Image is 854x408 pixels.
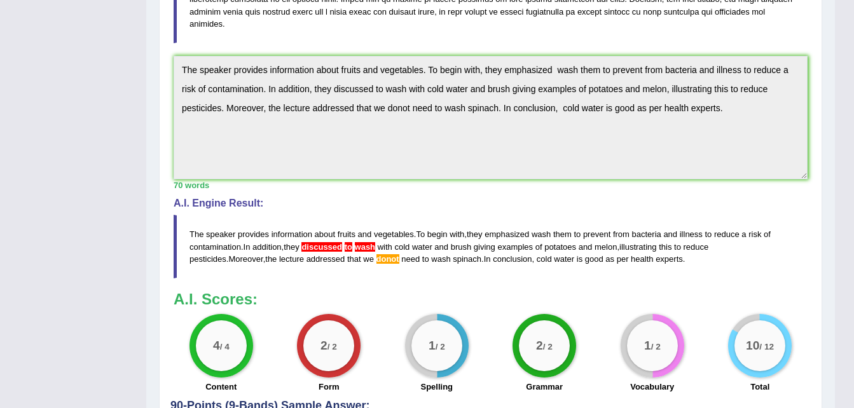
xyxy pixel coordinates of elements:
[174,290,258,308] b: A.I. Scores:
[583,229,610,239] span: prevent
[497,242,533,252] span: examples
[429,339,436,353] big: 1
[327,343,337,352] small: / 2
[306,254,345,264] span: addressed
[320,339,327,353] big: 2
[453,254,481,264] span: spinach
[244,242,251,252] span: In
[394,242,410,252] span: cold
[355,242,376,252] span: The verb ‘discussed’ is used with the gerund form. (did you mean: discussed washing)
[585,254,603,264] span: good
[342,242,345,252] span: The verb ‘discussed’ is used with the gerund form. (did you mean: discussed washing)
[619,242,657,252] span: illustrating
[174,215,808,278] blockquote: . , . , , . , . , .
[651,343,661,352] small: / 2
[485,229,529,239] span: emphasized
[553,229,572,239] span: them
[347,254,361,264] span: that
[577,254,582,264] span: is
[680,229,703,239] span: illness
[284,242,300,252] span: they
[213,339,220,353] big: 4
[412,242,432,252] span: water
[684,242,709,252] span: reduce
[741,229,746,239] span: a
[431,254,450,264] span: wash
[748,229,761,239] span: risk
[760,343,775,352] small: / 12
[205,381,237,393] label: Content
[416,229,425,239] span: To
[632,229,661,239] span: bacteria
[579,242,593,252] span: and
[436,343,445,352] small: / 2
[174,198,808,209] h4: A.I. Engine Result:
[554,254,574,264] span: water
[378,242,392,252] span: with
[659,242,671,252] span: this
[319,381,340,393] label: Form
[537,254,552,264] span: cold
[535,242,542,252] span: of
[220,343,230,352] small: / 4
[605,254,614,264] span: as
[574,229,581,239] span: to
[420,381,453,393] label: Spelling
[613,229,630,239] span: from
[644,339,651,353] big: 1
[451,242,472,252] span: brush
[493,254,532,264] span: conclusion
[272,229,312,239] span: information
[252,242,282,252] span: addition
[750,381,769,393] label: Total
[631,254,653,264] span: health
[474,242,495,252] span: giving
[544,242,576,252] span: potatoes
[265,254,277,264] span: the
[189,254,226,264] span: pesticides
[536,339,543,353] big: 2
[526,381,563,393] label: Grammar
[427,229,448,239] span: begin
[376,254,399,264] span: Possible spelling mistake found. (did you mean: donor)
[345,242,352,252] span: The verb ‘discussed’ is used with the gerund form. (did you mean: discussed washing)
[338,229,355,239] span: fruits
[484,254,491,264] span: In
[301,242,342,252] span: The verb ‘discussed’ is used with the gerund form. (did you mean: discussed washing)
[189,229,203,239] span: The
[674,242,681,252] span: to
[422,254,429,264] span: to
[714,229,740,239] span: reduce
[228,254,263,264] span: Moreover
[206,229,235,239] span: speaker
[529,229,532,239] span: Possible typo: you repeated a whitespace (did you mean: )
[595,242,617,252] span: melon
[352,242,355,252] span: The verb ‘discussed’ is used with the gerund form. (did you mean: discussed washing)
[532,229,551,239] span: wash
[663,229,677,239] span: and
[434,242,448,252] span: and
[401,254,420,264] span: need
[358,229,372,239] span: and
[705,229,712,239] span: to
[746,339,759,353] big: 10
[189,242,241,252] span: contamination
[450,229,464,239] span: with
[363,254,374,264] span: we
[656,254,683,264] span: experts
[374,229,414,239] span: vegetables
[238,229,269,239] span: provides
[764,229,771,239] span: of
[534,254,537,264] span: Possible typo: you repeated a whitespace (did you mean: )
[543,343,553,352] small: / 2
[630,381,674,393] label: Vocabulary
[467,229,483,239] span: they
[315,229,336,239] span: about
[279,254,304,264] span: lecture
[174,179,808,191] div: 70 words
[617,254,629,264] span: per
